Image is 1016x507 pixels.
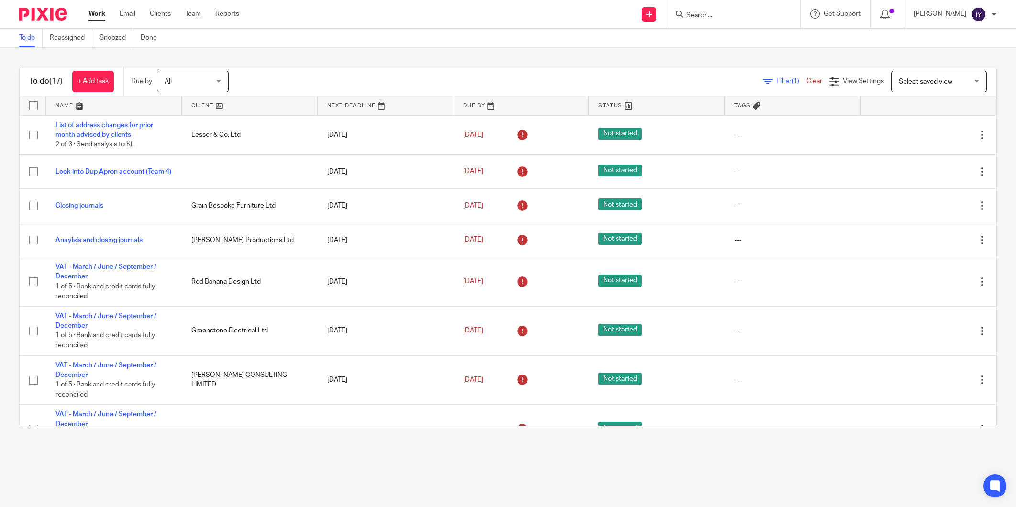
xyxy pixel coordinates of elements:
[685,11,772,20] input: Search
[182,115,318,154] td: Lesser & Co. Ltd
[318,154,453,188] td: [DATE]
[182,306,318,355] td: Greenstone Electrical Ltd
[55,202,103,209] a: Closing journals
[55,381,155,398] span: 1 of 5 · Bank and credit cards fully reconciled
[734,326,851,335] div: ---
[318,257,453,306] td: [DATE]
[318,189,453,223] td: [DATE]
[792,78,799,85] span: (1)
[88,9,105,19] a: Work
[55,283,155,300] span: 1 of 5 · Bank and credit cards fully reconciled
[55,411,156,427] a: VAT - March / June / September / December
[55,362,156,378] a: VAT - March / June / September / December
[150,9,171,19] a: Clients
[734,201,851,210] div: ---
[843,78,884,85] span: View Settings
[776,78,806,85] span: Filter
[824,11,861,17] span: Get Support
[185,9,201,19] a: Team
[19,29,43,47] a: To do
[598,198,642,210] span: Not started
[99,29,133,47] a: Snoozed
[55,141,134,148] span: 2 of 3 · Send analysis to KL
[734,277,851,287] div: ---
[72,71,114,92] a: + Add task
[598,275,642,287] span: Not started
[463,202,483,209] span: [DATE]
[598,233,642,245] span: Not started
[182,355,318,405] td: [PERSON_NAME] CONSULTING LIMITED
[120,9,135,19] a: Email
[463,132,483,138] span: [DATE]
[182,189,318,223] td: Grain Bespoke Furniture Ltd
[141,29,164,47] a: Done
[734,424,851,434] div: ---
[734,103,751,108] span: Tags
[598,373,642,385] span: Not started
[598,128,642,140] span: Not started
[598,165,642,176] span: Not started
[734,167,851,176] div: ---
[55,313,156,329] a: VAT - March / June / September / December
[215,9,239,19] a: Reports
[182,257,318,306] td: Red Banana Design Ltd
[899,78,952,85] span: Select saved view
[318,355,453,405] td: [DATE]
[29,77,63,87] h1: To do
[734,130,851,140] div: ---
[318,306,453,355] td: [DATE]
[50,29,92,47] a: Reassigned
[971,7,986,22] img: svg%3E
[318,405,453,454] td: [DATE]
[734,375,851,385] div: ---
[463,168,483,175] span: [DATE]
[55,237,143,243] a: Anaylsis and closing journals
[463,278,483,285] span: [DATE]
[598,324,642,336] span: Not started
[914,9,966,19] p: [PERSON_NAME]
[55,168,171,175] a: Look into Dup Apron account (Team 4)
[598,422,642,434] span: Not started
[806,78,822,85] a: Clear
[19,8,67,21] img: Pixie
[463,237,483,243] span: [DATE]
[182,223,318,257] td: [PERSON_NAME] Productions Ltd
[55,264,156,280] a: VAT - March / June / September / December
[55,122,153,138] a: List of address changes for prior month advised by clients
[463,327,483,334] span: [DATE]
[165,78,172,85] span: All
[182,405,318,454] td: TeleNet Cloud Solution Ltd
[318,223,453,257] td: [DATE]
[734,235,851,245] div: ---
[318,115,453,154] td: [DATE]
[463,376,483,383] span: [DATE]
[131,77,152,86] p: Due by
[49,77,63,85] span: (17)
[55,332,155,349] span: 1 of 5 · Bank and credit cards fully reconciled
